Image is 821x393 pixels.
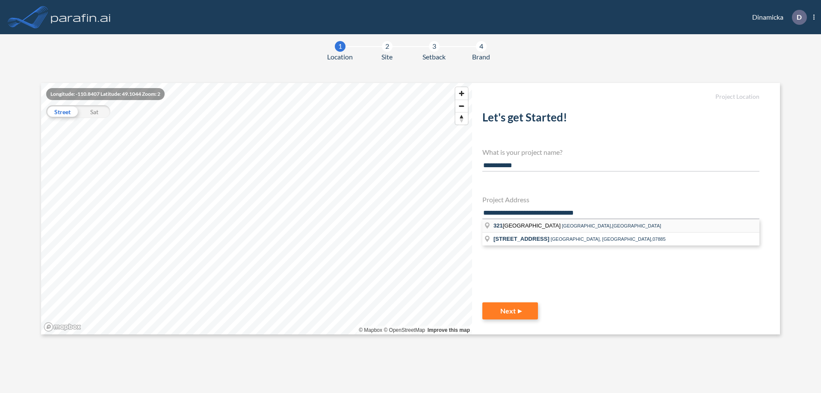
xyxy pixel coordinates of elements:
a: Mapbox homepage [44,322,81,332]
h4: Project Address [482,195,759,204]
span: Brand [472,52,490,62]
div: Dinamicka [739,10,815,25]
div: Sat [78,105,110,118]
div: Street [46,105,78,118]
p: D [797,13,802,21]
img: logo [49,9,112,26]
canvas: Map [41,83,472,334]
a: OpenStreetMap [384,327,425,333]
button: Reset bearing to north [455,112,468,124]
div: 4 [476,41,487,52]
h2: Let's get Started! [482,111,759,127]
div: Longitude: -110.8407 Latitude: 49.1044 Zoom: 2 [46,88,165,100]
h4: What is your project name? [482,148,759,156]
span: [GEOGRAPHIC_DATA], [GEOGRAPHIC_DATA],07885 [551,236,666,242]
div: 3 [429,41,440,52]
span: Setback [422,52,446,62]
span: Reset bearing to north [455,112,468,124]
span: Location [327,52,353,62]
h5: Project Location [482,93,759,100]
button: Zoom out [455,100,468,112]
button: Zoom in [455,87,468,100]
a: Mapbox [359,327,382,333]
div: 2 [382,41,393,52]
span: [STREET_ADDRESS] [493,236,549,242]
span: [GEOGRAPHIC_DATA],[GEOGRAPHIC_DATA] [562,223,661,228]
span: 321 [493,222,503,229]
span: Site [381,52,393,62]
div: 1 [335,41,346,52]
a: Improve this map [428,327,470,333]
button: Next [482,302,538,319]
span: [GEOGRAPHIC_DATA] [493,222,562,229]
